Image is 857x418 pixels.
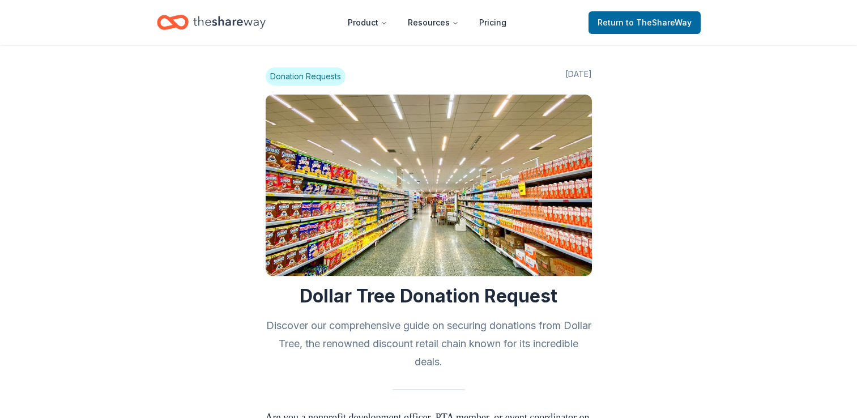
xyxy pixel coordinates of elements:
[598,16,692,29] span: Return
[339,9,515,36] nav: Main
[589,11,701,34] a: Returnto TheShareWay
[399,11,468,34] button: Resources
[565,67,592,86] span: [DATE]
[266,285,592,308] h1: Dollar Tree Donation Request
[157,9,266,36] a: Home
[339,11,396,34] button: Product
[266,317,592,371] h2: Discover our comprehensive guide on securing donations from Dollar Tree, the renowned discount re...
[626,18,692,27] span: to TheShareWay
[266,67,346,86] span: Donation Requests
[470,11,515,34] a: Pricing
[266,95,592,276] img: Image for Dollar Tree Donation Request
